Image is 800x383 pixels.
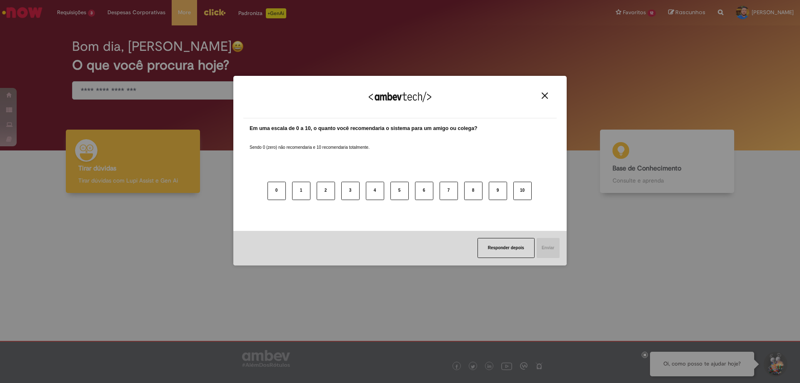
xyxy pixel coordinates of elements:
[542,93,548,99] img: Close
[267,182,286,200] button: 0
[513,182,532,200] button: 10
[317,182,335,200] button: 2
[341,182,360,200] button: 3
[369,92,431,102] img: Logo Ambevtech
[292,182,310,200] button: 1
[250,135,370,150] label: Sendo 0 (zero) não recomendaria e 10 recomendaria totalmente.
[366,182,384,200] button: 4
[477,238,535,258] button: Responder depois
[250,125,477,133] label: Em uma escala de 0 a 10, o quanto você recomendaria o sistema para um amigo ou colega?
[390,182,409,200] button: 5
[415,182,433,200] button: 6
[489,182,507,200] button: 9
[464,182,482,200] button: 8
[440,182,458,200] button: 7
[539,92,550,99] button: Close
